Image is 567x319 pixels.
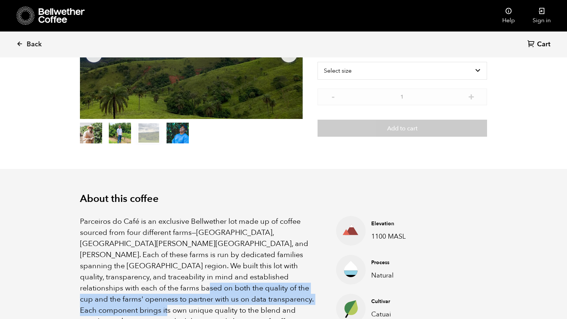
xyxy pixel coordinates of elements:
h4: Cultivar [371,298,476,305]
p: Natural [371,270,476,280]
h2: About this coffee [80,193,487,205]
button: - [329,92,338,100]
a: Cart [527,40,552,50]
h4: Elevation [371,220,476,227]
button: Add to cart [318,120,487,137]
span: Back [27,40,42,49]
span: Cart [537,40,550,49]
p: 1100 MASL [371,232,476,242]
button: + [467,92,476,100]
h4: Process [371,259,476,266]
